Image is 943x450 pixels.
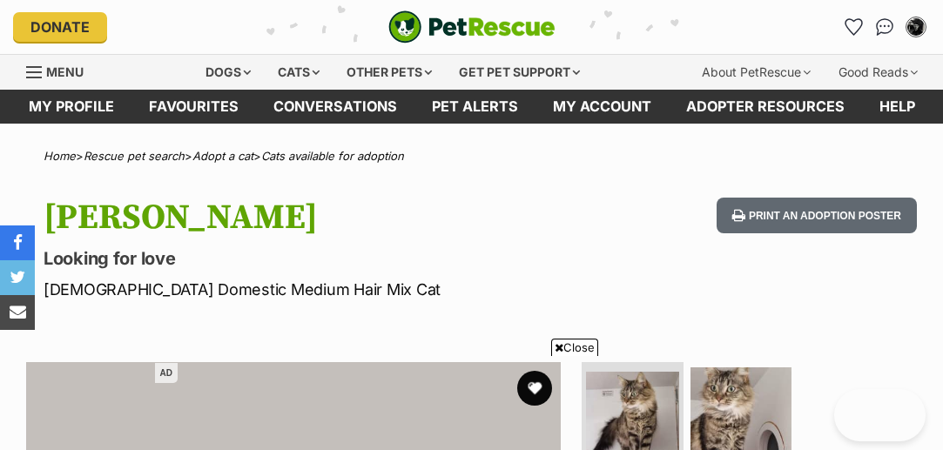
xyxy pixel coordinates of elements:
a: Conversations [871,13,899,41]
a: Pet alerts [414,90,535,124]
ul: Account quick links [839,13,930,41]
img: logo-cat-932fe2b9b8326f06289b0f2fb663e598f794de774fb13d1741a6617ecf9a85b4.svg [388,10,556,44]
div: Dogs [193,55,263,90]
a: Menu [26,55,96,86]
a: Adopter resources [669,90,862,124]
div: Other pets [334,55,444,90]
a: Rescue pet search [84,149,185,163]
a: Cats available for adoption [261,149,404,163]
div: Cats [266,55,332,90]
iframe: Help Scout Beacon - Open [834,389,926,441]
p: Looking for love [44,246,578,271]
p: [DEMOGRAPHIC_DATA] Domestic Medium Hair Mix Cat [44,278,578,301]
a: PetRescue [388,10,556,44]
a: Favourites [131,90,256,124]
span: Menu [46,64,84,79]
a: Home [44,149,76,163]
h1: [PERSON_NAME] [44,198,578,238]
iframe: Advertisement [155,363,789,441]
img: chat-41dd97257d64d25036548639549fe6c8038ab92f7586957e7f3b1b290dea8141.svg [876,18,894,36]
a: My profile [11,90,131,124]
img: Jon Theodorou profile pic [907,18,925,36]
button: My account [902,13,930,41]
a: Adopt a cat [192,149,253,163]
div: About PetRescue [690,55,823,90]
a: Favourites [839,13,867,41]
a: conversations [256,90,414,124]
a: Donate [13,12,107,42]
button: Print an adoption poster [717,198,917,233]
a: My account [535,90,669,124]
div: Good Reads [826,55,930,90]
span: AD [155,363,178,383]
a: Help [862,90,933,124]
div: Get pet support [447,55,592,90]
span: Close [551,339,598,356]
